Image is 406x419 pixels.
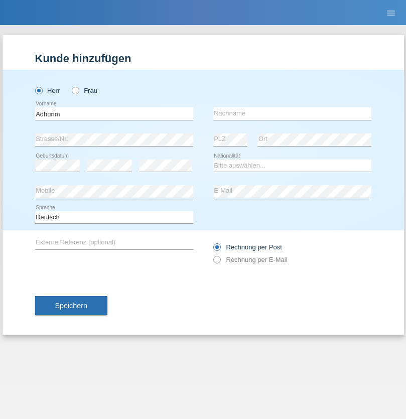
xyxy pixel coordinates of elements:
[386,8,396,18] i: menu
[72,87,97,94] label: Frau
[35,87,42,93] input: Herr
[35,87,60,94] label: Herr
[213,243,282,251] label: Rechnung per Post
[35,52,371,65] h1: Kunde hinzufügen
[213,243,220,256] input: Rechnung per Post
[213,256,288,263] label: Rechnung per E-Mail
[213,256,220,268] input: Rechnung per E-Mail
[55,302,87,310] span: Speichern
[72,87,78,93] input: Frau
[381,10,401,16] a: menu
[35,296,107,315] button: Speichern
